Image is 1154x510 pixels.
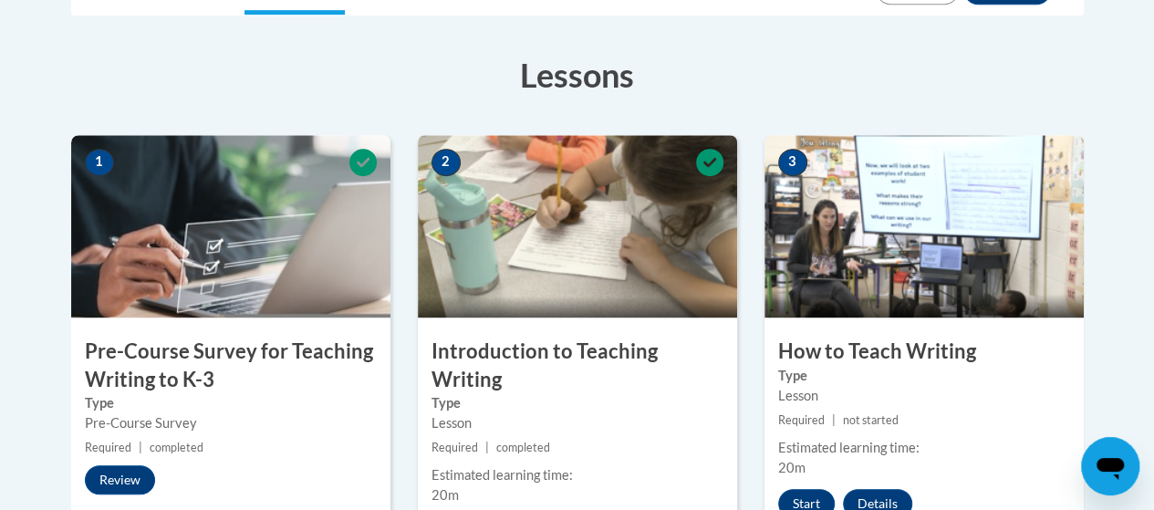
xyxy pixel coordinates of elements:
span: | [485,441,489,454]
span: completed [496,441,550,454]
span: 2 [431,149,461,176]
div: Lesson [778,386,1070,406]
span: 20m [778,460,806,475]
span: | [139,441,142,454]
img: Course Image [418,135,737,317]
img: Course Image [71,135,390,317]
span: 3 [778,149,807,176]
label: Type [85,393,377,413]
h3: How to Teach Writing [764,338,1084,366]
span: | [832,413,836,427]
h3: Introduction to Teaching Writing [418,338,737,394]
button: Review [85,465,155,494]
div: Estimated learning time: [778,438,1070,458]
span: 20m [431,487,459,503]
label: Type [431,393,723,413]
span: Required [85,441,131,454]
span: not started [843,413,899,427]
label: Type [778,366,1070,386]
img: Course Image [764,135,1084,317]
span: Required [431,441,478,454]
iframe: Button to launch messaging window [1081,437,1139,495]
h3: Lessons [71,52,1084,98]
h3: Pre-Course Survey for Teaching Writing to K-3 [71,338,390,394]
div: Lesson [431,413,723,433]
span: 1 [85,149,114,176]
div: Pre-Course Survey [85,413,377,433]
span: completed [150,441,203,454]
span: Required [778,413,825,427]
div: Estimated learning time: [431,465,723,485]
